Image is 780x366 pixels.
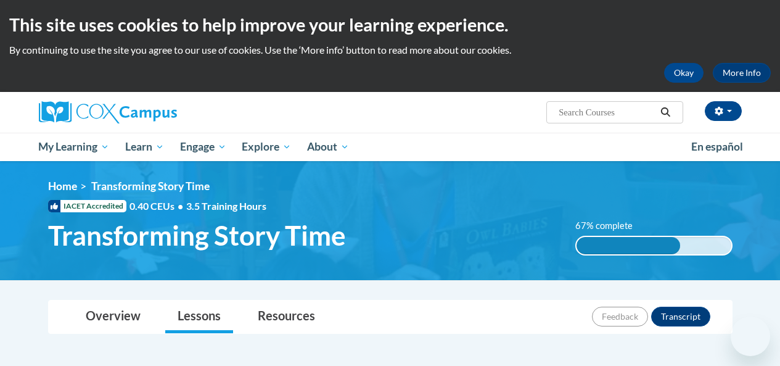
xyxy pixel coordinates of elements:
[38,139,109,154] span: My Learning
[31,133,118,161] a: My Learning
[557,105,656,120] input: Search Courses
[48,219,346,252] span: Transforming Story Time
[48,200,126,212] span: IACET Accredited
[117,133,172,161] a: Learn
[713,63,771,83] a: More Info
[91,180,210,193] span: Transforming Story Time
[705,101,742,121] button: Account Settings
[178,200,183,212] span: •
[592,307,648,326] button: Feedback
[48,180,77,193] a: Home
[165,301,233,333] a: Lessons
[73,301,153,333] a: Overview
[683,134,751,160] a: En español
[575,219,646,233] label: 67% complete
[299,133,357,161] a: About
[129,199,186,213] span: 0.40 CEUs
[656,105,675,120] button: Search
[180,139,226,154] span: Engage
[242,139,291,154] span: Explore
[9,43,771,57] p: By continuing to use the site you agree to our use of cookies. Use the ‘More info’ button to read...
[9,12,771,37] h2: This site uses cookies to help improve your learning experience.
[39,101,177,123] img: Cox Campus
[234,133,299,161] a: Explore
[245,301,327,333] a: Resources
[664,63,704,83] button: Okay
[172,133,234,161] a: Engage
[39,101,261,123] a: Cox Campus
[651,307,710,326] button: Transcript
[125,139,164,154] span: Learn
[307,139,349,154] span: About
[577,237,680,254] div: 67% complete
[731,317,770,356] iframe: Button to launch messaging window
[30,133,751,161] div: Main menu
[691,140,743,153] span: En español
[186,200,266,212] span: 3.5 Training Hours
